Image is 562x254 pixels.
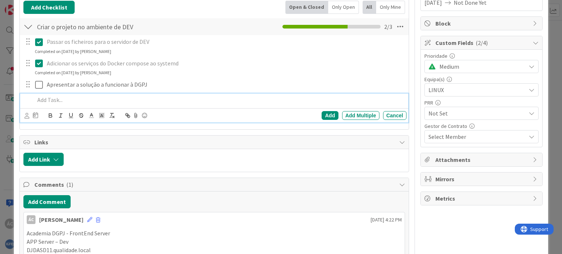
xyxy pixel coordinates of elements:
[34,138,395,147] span: Links
[322,111,338,120] div: Add
[47,80,404,89] p: Apresentar a solução a funcionar à DGPJ
[376,1,405,14] div: Only Mine
[27,215,35,224] div: ÁC
[23,195,71,208] button: Add Comment
[435,194,529,203] span: Metrics
[66,181,73,188] span: ( 1 )
[424,100,539,105] div: PRR
[285,1,328,14] div: Open & Closed
[428,132,466,141] span: Select Member
[35,69,111,76] div: Completed on [DATE] by [PERSON_NAME]
[35,48,111,55] div: Completed on [DATE] by [PERSON_NAME]
[47,38,404,46] p: Passar os ficheiros para o servidor de DEV
[424,124,539,129] div: Gestor de Contrato
[342,111,379,120] div: Add Multiple
[27,238,401,246] p: APP Server – Dev
[428,86,526,94] span: LINUX
[428,109,526,118] span: Not Set
[39,215,83,224] div: [PERSON_NAME]
[439,61,522,72] span: Medium
[15,1,33,10] span: Support
[328,1,359,14] div: Only Open
[384,22,392,31] span: 2 / 3
[371,216,402,224] span: [DATE] 4:22 PM
[424,77,539,82] div: Equipa(s)
[435,38,529,47] span: Custom Fields
[27,229,401,238] p: Academia DGPJ - FrontEnd Server
[363,1,376,14] div: All
[34,180,395,189] span: Comments
[34,20,199,33] input: Add Checklist...
[47,59,404,68] p: Adicionar os serviços do Docker compose ao systemd
[424,53,539,58] div: Prioridade
[476,39,488,46] span: ( 2/4 )
[383,111,406,120] div: Cancel
[23,153,64,166] button: Add Link
[435,155,529,164] span: Attachments
[435,175,529,183] span: Mirrors
[23,1,75,14] button: Add Checklist
[435,19,529,28] span: Block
